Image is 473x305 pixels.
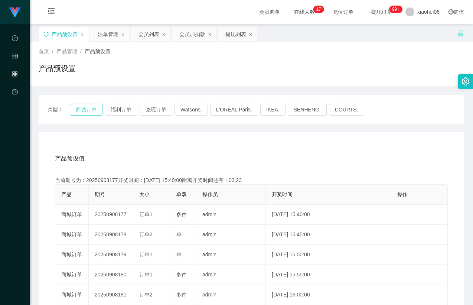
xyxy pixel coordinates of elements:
td: 20250908177 [89,205,133,225]
i: 图标: close [121,32,125,37]
i: 图标: table [12,50,18,65]
i: 图标: global [448,9,454,14]
div: 会员列表 [138,27,159,41]
span: 单 [176,252,182,257]
span: 单 [176,231,182,237]
span: 大小 [139,191,150,197]
div: 会员加扣款 [179,27,205,41]
span: / [80,48,82,54]
span: 充值订单 [329,9,357,14]
span: 单双 [176,191,187,197]
td: admin [196,225,266,245]
button: 福利订单 [105,104,137,116]
i: 图标: sync [43,32,49,37]
div: 当前期号为：20250908177开奖时间：[DATE] 15:40:00距离开奖时间还有：03:23 [55,176,448,184]
span: 产品管理 [56,48,77,54]
i: 图标: unlock [457,30,464,37]
td: 商城订单 [55,225,89,245]
div: 产品预设置 [52,27,78,41]
i: 图标: close [162,32,166,37]
td: 20250908181 [89,285,133,305]
td: 20250908180 [89,265,133,285]
i: 图标: close [208,32,212,37]
td: admin [196,245,266,265]
td: 商城订单 [55,205,89,225]
td: admin [196,265,266,285]
span: 操作 [397,191,408,197]
td: [DATE] 15:45:00 [266,225,391,245]
td: admin [196,285,266,305]
span: 在线人数 [290,9,319,14]
div: 提现列表 [225,27,246,41]
td: [DATE] 16:00:00 [266,285,391,305]
button: COURTS. [329,104,364,116]
button: L'ORÉAL Paris. [210,104,258,116]
span: 产品 [61,191,72,197]
button: Watsons. [174,104,208,116]
i: 图标: appstore-o [12,68,18,82]
span: 产品管理 [12,71,18,137]
span: 类型： [48,104,70,116]
span: 多件 [176,292,187,298]
span: 多件 [176,272,187,278]
button: IKEA. [260,104,286,116]
div: 注单管理 [98,27,118,41]
span: 订单1 [139,272,153,278]
span: 产品预设置 [85,48,111,54]
i: 图标: setting [461,77,470,85]
span: 会员管理 [12,53,18,120]
span: 多件 [176,211,187,217]
td: 20250908178 [89,225,133,245]
td: [DATE] 15:40:00 [266,205,391,225]
img: logo.9652507e.png [9,7,21,18]
span: 订单2 [139,231,153,237]
span: 产品预设值 [55,154,85,163]
button: 兑现订单 [140,104,172,116]
i: 图标: close [248,32,253,37]
span: 开奖时间 [272,191,293,197]
i: 图标: check-circle-o [12,32,18,47]
p: 1 [316,6,319,13]
span: 期号 [95,191,105,197]
span: 订单1 [139,252,153,257]
span: 订单2 [139,292,153,298]
h1: 产品预设置 [39,63,76,74]
p: 7 [319,6,321,13]
td: 商城订单 [55,245,89,265]
td: 20250908179 [89,245,133,265]
td: [DATE] 15:50:00 [266,245,391,265]
span: 订单1 [139,211,153,217]
button: 商城订单 [70,104,102,116]
i: 图标: menu-unfold [39,0,64,24]
td: 商城订单 [55,265,89,285]
span: / [52,48,53,54]
td: 商城订单 [55,285,89,305]
span: 首页 [39,48,49,54]
sup: 1111 [389,6,402,13]
span: 数据中心 [12,36,18,102]
i: 图标: close [80,32,84,37]
button: SENHENG. [288,104,327,116]
span: 操作员 [202,191,218,197]
a: 图标: dashboard平台首页 [12,85,18,160]
span: 提现订单 [368,9,396,14]
td: admin [196,205,266,225]
td: [DATE] 15:55:00 [266,265,391,285]
sup: 17 [313,6,324,13]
